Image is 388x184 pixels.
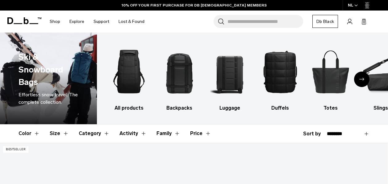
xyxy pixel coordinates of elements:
li: 5 / 10 [311,42,350,112]
span: Effortless snow travel: The complete collection. [19,92,78,105]
a: Db Backpacks [160,42,199,112]
button: Toggle Filter [50,125,69,142]
img: Db [261,42,300,101]
button: Toggle Filter [156,125,180,142]
img: Db [311,42,350,101]
li: 3 / 10 [210,42,250,112]
h1: Ski & Snowboard Bags [19,51,76,89]
h3: Totes [311,104,350,112]
li: 1 / 10 [109,42,149,112]
h3: Duffels [261,104,300,112]
a: Lost & Found [119,11,144,33]
a: Explore [69,11,84,33]
button: Toggle Filter [19,125,40,142]
a: Support [94,11,109,33]
button: Toggle Filter [119,125,147,142]
a: Shop [50,11,60,33]
h3: Backpacks [160,104,199,112]
a: Db Black [312,15,338,28]
img: Db [210,42,250,101]
a: Db All products [109,42,149,112]
a: Db Luggage [210,42,250,112]
p: Bestseller [3,146,28,153]
a: Db Totes [311,42,350,112]
button: Toggle Filter [79,125,110,142]
a: Db Duffels [261,42,300,112]
h3: All products [109,104,149,112]
li: 2 / 10 [160,42,199,112]
li: 4 / 10 [261,42,300,112]
div: Next slide [354,72,369,87]
h3: Luggage [210,104,250,112]
button: Toggle Price [190,125,211,142]
img: Db [160,42,199,101]
nav: Main Navigation [45,11,149,33]
img: Db [109,42,149,101]
a: 10% OFF YOUR FIRST PURCHASE FOR DB [DEMOGRAPHIC_DATA] MEMBERS [122,2,267,8]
